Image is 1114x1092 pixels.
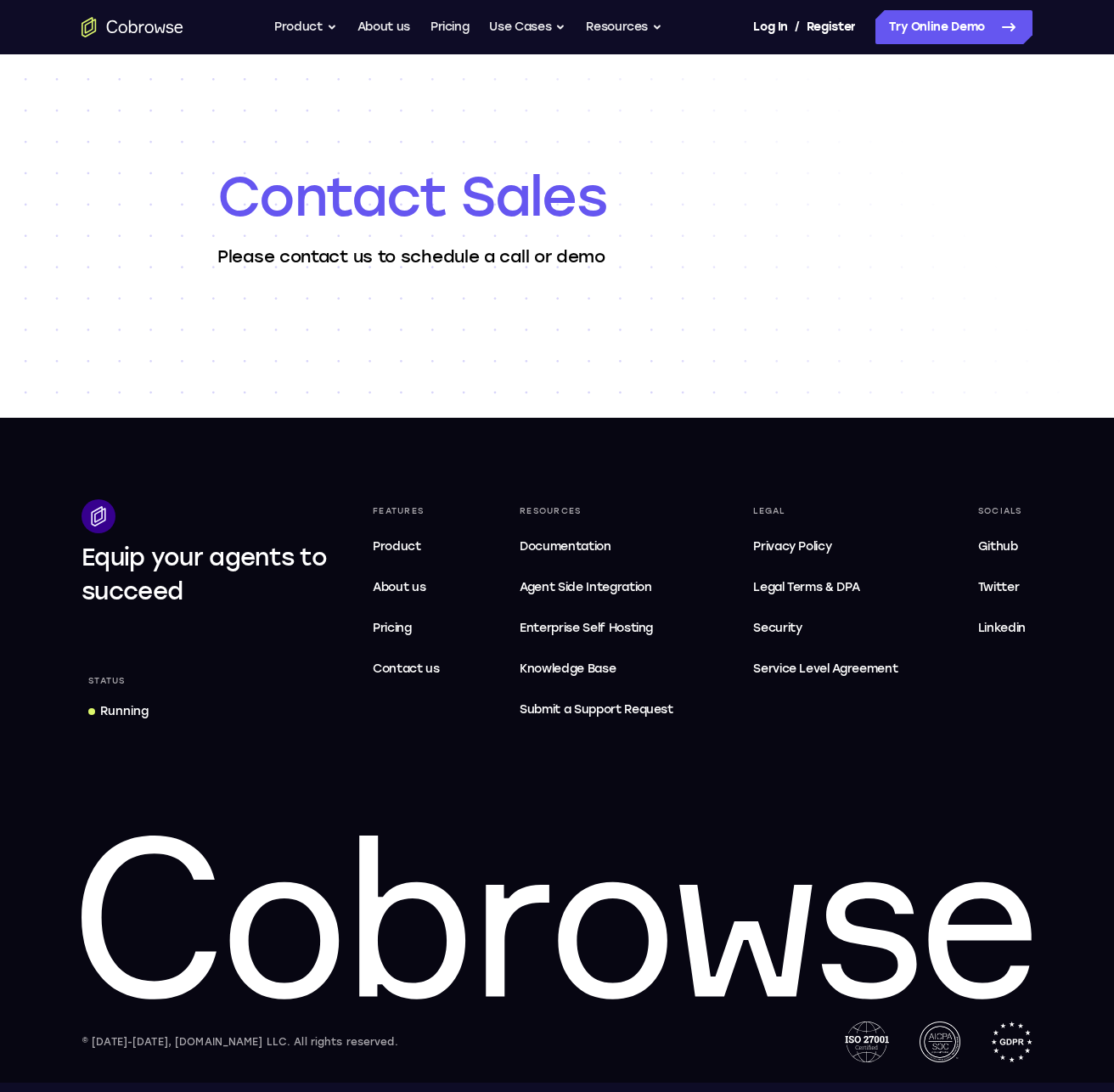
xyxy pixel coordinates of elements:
[746,611,904,645] a: Security
[746,571,904,605] a: Legal Terms & DPA
[753,621,802,635] span: Security
[489,10,565,44] button: Use Cases
[978,580,1020,594] span: Twitter
[753,580,859,594] span: Legal Terms & DPA
[746,499,904,523] div: Legal
[971,571,1032,605] a: Twitter
[373,621,412,635] span: Pricing
[845,1022,889,1062] img: ISO
[807,10,856,44] a: Register
[217,163,897,231] h1: Contact Sales
[373,661,440,676] span: Contact us
[795,17,800,37] span: /
[82,669,132,693] div: Status
[513,611,680,645] a: Enterprise Self Hosting
[753,659,897,679] span: Service Level Agreement
[366,499,447,523] div: Features
[82,543,327,605] span: Equip your agents to succeed
[978,539,1018,554] span: Github
[357,10,410,44] a: About us
[82,696,155,727] a: Running
[82,17,183,37] a: Go to the home page
[373,580,425,594] span: About us
[513,530,680,564] a: Documentation
[875,10,1032,44] a: Try Online Demo
[366,571,447,605] a: About us
[513,693,680,727] a: Submit a Support Request
[971,611,1032,645] a: Linkedin
[520,618,673,639] span: Enterprise Self Hosting
[217,245,897,268] p: Please contact us to schedule a call or demo
[520,700,673,720] span: Submit a Support Request
[920,1022,960,1062] img: AICPA SOC
[366,530,447,564] a: Product
[82,1033,398,1050] div: © [DATE]-[DATE], [DOMAIN_NAME] LLC. All rights reserved.
[971,530,1032,564] a: Github
[971,499,1032,523] div: Socials
[520,577,673,598] span: Agent Side Integration
[520,539,610,554] span: Documentation
[513,499,680,523] div: Resources
[513,652,680,686] a: Knowledge Base
[430,10,470,44] a: Pricing
[978,621,1026,635] span: Linkedin
[753,10,787,44] a: Log In
[366,652,447,686] a: Contact us
[991,1022,1032,1062] img: GDPR
[753,539,831,554] span: Privacy Policy
[373,539,421,554] span: Product
[100,703,149,720] div: Running
[513,571,680,605] a: Agent Side Integration
[366,611,447,645] a: Pricing
[746,652,904,686] a: Service Level Agreement
[274,10,337,44] button: Product
[520,661,616,676] span: Knowledge Base
[746,530,904,564] a: Privacy Policy
[586,10,662,44] button: Resources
